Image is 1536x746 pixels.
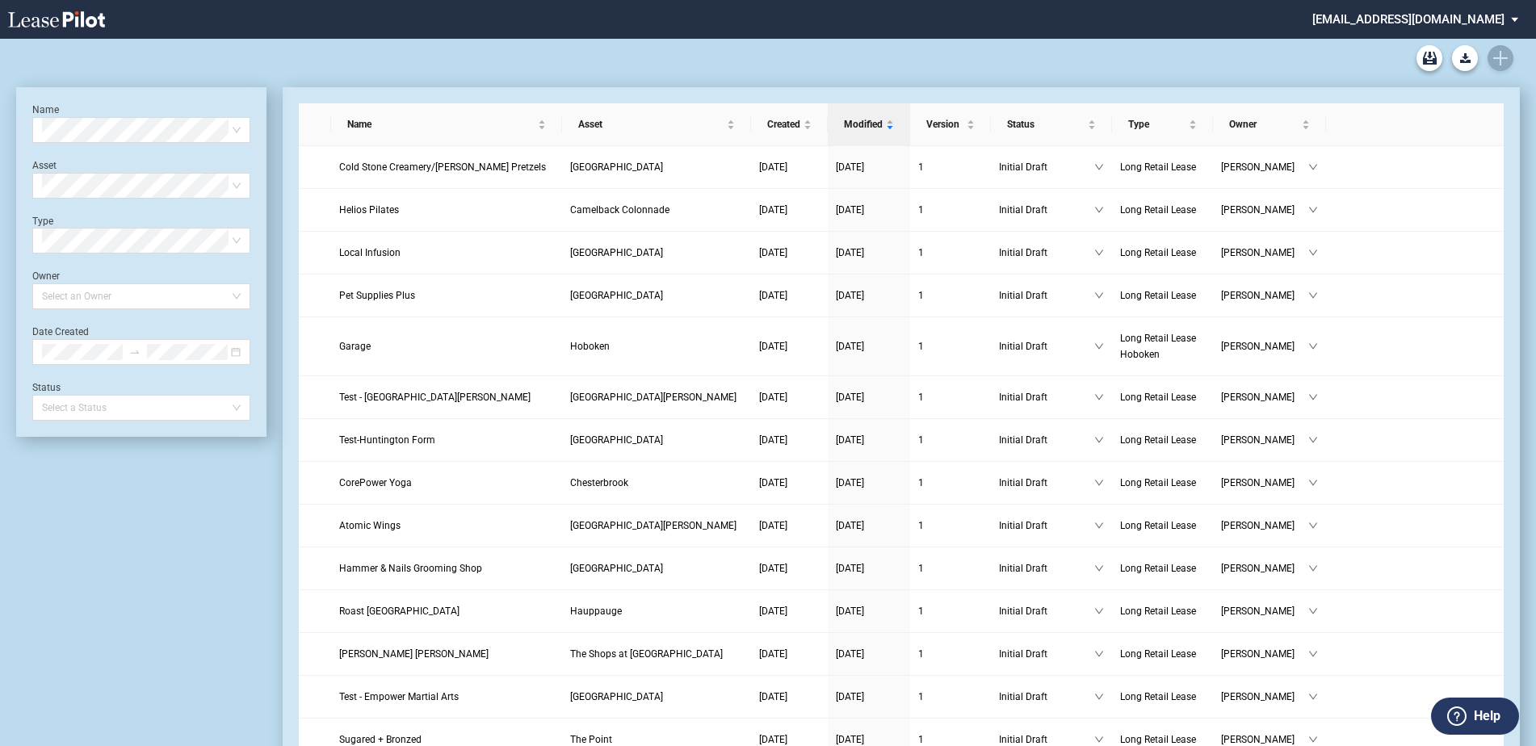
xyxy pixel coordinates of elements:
span: Long Retail Lease [1120,734,1196,745]
a: Long Retail Lease [1120,245,1205,261]
a: Long Retail Lease Hoboken [1120,330,1205,363]
span: down [1308,521,1318,530]
a: Local Infusion [339,245,554,261]
span: Initial Draft [999,389,1094,405]
span: [DATE] [759,204,787,216]
span: down [1094,435,1104,445]
a: 1 [918,202,983,218]
span: The Shops at Pembroke Gardens [570,648,723,660]
span: [PERSON_NAME] [1221,603,1308,619]
a: [DATE] [836,475,902,491]
a: 1 [918,432,983,448]
a: Hammer & Nails Grooming Shop [339,560,554,576]
a: [DATE] [836,159,902,175]
a: Chesterbrook [570,475,743,491]
span: 1 [918,691,924,702]
span: [DATE] [759,161,787,173]
span: Huntington Shopping Center [570,434,663,446]
span: CorePower Yoga [339,477,412,488]
span: Initial Draft [999,475,1094,491]
span: 1 [918,204,924,216]
span: down [1308,564,1318,573]
span: Initial Draft [999,518,1094,534]
a: Long Retail Lease [1120,432,1205,448]
label: Name [32,104,59,115]
a: Long Retail Lease [1120,202,1205,218]
a: [DATE] [759,245,820,261]
a: Long Retail Lease [1120,518,1205,534]
span: [DATE] [759,563,787,574]
span: down [1094,291,1104,300]
span: 1 [918,477,924,488]
span: Helios Pilates [339,204,399,216]
span: [DATE] [836,161,864,173]
span: [DATE] [759,247,787,258]
span: Dedham Plaza [570,247,663,258]
span: Long Retail Lease [1120,161,1196,173]
span: [DATE] [836,606,864,617]
a: Roast [GEOGRAPHIC_DATA] [339,603,554,619]
span: [PERSON_NAME] [1221,389,1308,405]
span: Initial Draft [999,338,1094,354]
span: Chesterbrook [570,477,628,488]
span: Sugared + Bronzed [339,734,422,745]
a: [DATE] [836,245,902,261]
th: Type [1112,103,1213,146]
th: Version [910,103,991,146]
span: Long Retail Lease [1120,392,1196,403]
a: [DATE] [836,603,902,619]
span: [DATE] [836,392,864,403]
a: [GEOGRAPHIC_DATA][PERSON_NAME] [570,389,743,405]
span: down [1094,735,1104,744]
a: 1 [918,518,983,534]
span: [DATE] [759,434,787,446]
span: Long Retail Lease [1120,691,1196,702]
span: [DATE] [759,290,787,301]
a: 1 [918,287,983,304]
span: Hoboken [570,341,610,352]
span: down [1308,291,1318,300]
span: 1 [918,341,924,352]
span: [DATE] [836,734,864,745]
a: Test - Empower Martial Arts [339,689,554,705]
span: Huntington Shopping Center [570,563,663,574]
a: [DATE] [759,338,820,354]
a: CorePower Yoga [339,475,554,491]
a: [DATE] [759,475,820,491]
span: [DATE] [759,341,787,352]
th: Status [991,103,1112,146]
a: [DATE] [759,432,820,448]
span: to [129,346,141,358]
span: Name [347,116,535,132]
span: [PERSON_NAME] [1221,202,1308,218]
label: Status [32,382,61,393]
label: Type [32,216,53,227]
a: [DATE] [759,603,820,619]
a: Long Retail Lease [1120,389,1205,405]
span: down [1094,162,1104,172]
span: [DATE] [759,392,787,403]
span: down [1094,342,1104,351]
span: [PERSON_NAME] [1221,287,1308,304]
span: Asset [578,116,724,132]
span: Status [1007,116,1085,132]
span: The Point [570,734,612,745]
span: swap-right [129,346,141,358]
span: down [1308,248,1318,258]
label: Asset [32,160,57,171]
a: Archive [1416,45,1442,71]
span: [DATE] [836,563,864,574]
span: down [1308,342,1318,351]
span: Long Retail Lease [1120,477,1196,488]
span: [DATE] [759,734,787,745]
a: 1 [918,603,983,619]
span: [DATE] [759,520,787,531]
span: Long Retail Lease [1120,247,1196,258]
a: [GEOGRAPHIC_DATA] [570,432,743,448]
span: [DATE] [836,691,864,702]
span: Modified [844,116,883,132]
span: down [1308,692,1318,702]
a: [DATE] [759,518,820,534]
a: Long Retail Lease [1120,689,1205,705]
a: [DATE] [836,518,902,534]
